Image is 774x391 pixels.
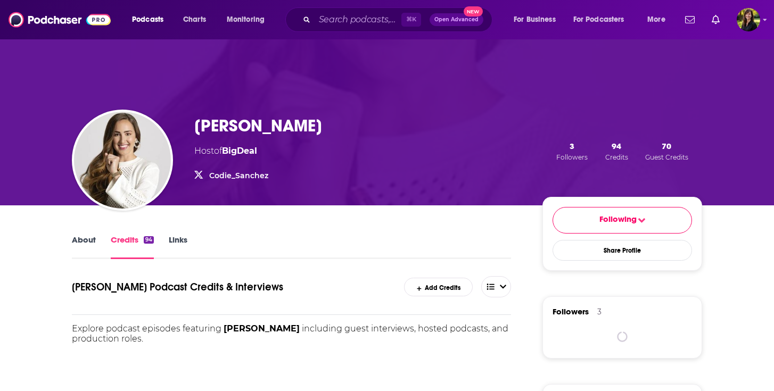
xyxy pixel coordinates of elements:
button: open menu [481,276,511,297]
span: Logged in as HowellMedia [737,8,760,31]
a: Show notifications dropdown [681,11,699,29]
span: 70 [662,141,671,151]
span: Charts [183,12,206,27]
button: Open AdvancedNew [430,13,483,26]
span: ⌘ K [401,13,421,27]
a: Links [169,235,187,259]
button: 70Guest Credits [642,140,691,162]
img: Codie Sanchez [74,112,171,209]
button: open menu [640,11,679,28]
span: [PERSON_NAME] [224,323,300,334]
button: Show profile menu [737,8,760,31]
a: Show notifications dropdown [707,11,724,29]
a: Add Credits [404,278,473,296]
img: User Profile [737,8,760,31]
div: Search podcasts, credits, & more... [295,7,503,32]
button: open menu [566,11,640,28]
button: open menu [125,11,177,28]
span: Credits [605,153,628,161]
a: About [72,235,96,259]
a: BigDeal [222,146,257,156]
h1: Codie Sanchez's Podcast Credits & Interviews [72,276,383,297]
h3: [PERSON_NAME] [194,115,322,136]
span: More [647,12,665,27]
span: Podcasts [132,12,163,27]
span: Following [599,214,637,227]
span: 94 [612,141,621,151]
a: Charts [176,11,212,28]
span: 3 [570,141,574,151]
span: of [214,146,257,156]
span: New [464,6,483,16]
span: Followers [553,306,589,317]
span: Followers [556,153,588,161]
a: Codie_Sanchez [209,171,268,180]
button: Share Profile [553,240,692,261]
button: Following [553,207,692,234]
div: 94 [144,236,154,244]
button: 94Credits [602,140,631,162]
span: Monitoring [227,12,265,27]
span: Guest Credits [645,153,688,161]
span: For Podcasters [573,12,624,27]
input: Search podcasts, credits, & more... [315,11,401,28]
span: For Business [514,12,556,27]
span: Open Advanced [434,17,479,22]
a: Credits94 [111,235,154,259]
button: open menu [219,11,278,28]
p: Explore podcast episodes featuring including guest interviews, hosted podcasts, and production ro... [72,323,511,344]
img: Podchaser - Follow, Share and Rate Podcasts [9,10,111,30]
span: Host [194,146,214,156]
button: 3Followers [553,140,591,162]
div: 3 [597,307,602,317]
button: open menu [506,11,569,28]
